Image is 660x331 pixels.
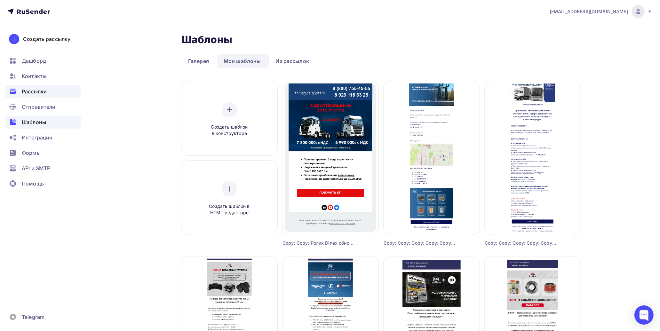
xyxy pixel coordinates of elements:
[5,146,81,159] a: Формы
[181,54,216,68] a: Галерея
[5,100,81,113] a: Отправители
[181,33,232,46] h2: Шаблоны
[550,5,652,18] a: [EMAIL_ADDRESS][DOMAIN_NAME]
[5,116,81,129] a: Шаблоны
[5,85,81,98] a: Рассылки
[22,57,46,65] span: Дашборд
[22,313,44,321] span: Telegram
[269,54,316,68] a: Из рассылок
[22,118,46,126] span: Шаблоны
[22,134,52,141] span: Интеграции
[217,54,268,68] a: Мои шаблоны
[22,103,56,111] span: Отправители
[22,149,41,157] span: Формы
[485,240,557,246] div: Copy: Copy: Copy: Copy: Copy: Copy: Copy: Copy: Copy: Copy: Copy: Copy: Copy: Copy: Copy: Copy: C...
[282,240,354,246] div: Copy: Copy: Ролик Dinex обновлённый
[5,54,81,67] a: Дашборд
[23,35,70,43] div: Создать рассылку
[22,72,46,80] span: Контакты
[384,240,456,246] div: Copy: Copy: Copy: Copy: Copy: Copy: Copy: Copy: Copy: Copy: Copy: Copy: Copy: Copy: Copy: Copy: C...
[5,70,81,83] a: Контакты
[22,164,50,172] span: API и SMTP
[199,124,260,137] span: Создать шаблон в конструкторе
[550,8,628,15] span: [EMAIL_ADDRESS][DOMAIN_NAME]
[22,88,47,95] span: Рассылки
[22,180,44,187] span: Помощь
[199,203,260,216] span: Создать шаблон в HTML редакторе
